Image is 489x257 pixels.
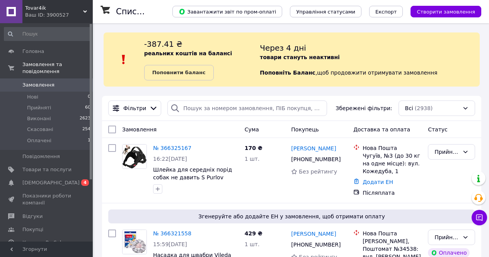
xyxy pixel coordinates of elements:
[172,6,282,17] button: Завантажити звіт по пром-оплаті
[179,8,276,15] span: Завантажити звіт по пром-оплаті
[299,168,337,175] span: Без рейтингу
[363,144,422,152] div: Нова Пошта
[144,65,214,80] a: Поповнити баланс
[290,239,341,250] div: [PHONE_NUMBER]
[434,233,459,242] div: Прийнято
[27,137,51,144] span: Оплачені
[22,166,72,173] span: Товари та послуги
[144,50,232,56] b: реальних коштів на балансі
[122,230,147,254] a: Фото товару
[369,6,403,17] button: Експорт
[82,126,90,133] span: 254
[296,9,355,15] span: Управління статусами
[434,148,459,156] div: Прийнято
[144,39,182,49] span: -387.41 ₴
[245,145,262,151] span: 170 ₴
[291,230,336,238] a: [PERSON_NAME]
[245,156,260,162] span: 1 шт.
[27,104,51,111] span: Прийняті
[27,115,51,122] span: Виконані
[260,54,340,60] b: товари стануть неактивні
[122,126,157,133] span: Замовлення
[123,104,146,112] span: Фільтри
[116,7,194,16] h1: Список замовлень
[118,54,129,65] img: :exclamation:
[405,104,413,112] span: Всі
[123,230,147,254] img: Фото товару
[353,126,410,133] span: Доставка та оплата
[153,241,187,247] span: 15:59[DATE]
[4,27,91,41] input: Пошук
[153,156,187,162] span: 16:22[DATE]
[153,167,232,188] a: Шлейка для середніх порід собак не давить S Purlov 16149 [GEOGRAPHIC_DATA]
[417,9,475,15] span: Створити замовлення
[22,82,55,89] span: Замовлення
[123,145,147,168] img: Фото товару
[290,6,361,17] button: Управління статусами
[22,192,72,206] span: Показники роботи компанії
[80,115,90,122] span: 2623
[85,104,90,111] span: 60
[363,189,422,197] div: Післяплата
[411,6,481,17] button: Створити замовлення
[111,213,472,220] span: Згенеруйте або додайте ЕН у замовлення, щоб отримати оплату
[88,137,90,144] span: 1
[403,8,481,14] a: Створити замовлення
[22,48,44,55] span: Головна
[363,179,393,185] a: Додати ЕН
[22,239,64,246] span: Каталог ProSale
[25,5,83,12] span: Tovar4ik
[363,230,422,237] div: Нова Пошта
[153,230,191,237] a: № 366321558
[290,154,341,165] div: [PHONE_NUMBER]
[153,145,191,151] a: № 366325167
[88,94,90,100] span: 0
[415,105,433,111] span: (2938)
[22,153,60,160] span: Повідомлення
[167,100,327,116] input: Пошук за номером замовлення, ПІБ покупця, номером телефону, Email, номером накладної
[27,126,53,133] span: Скасовані
[428,126,448,133] span: Статус
[22,226,43,233] span: Покупці
[375,9,397,15] span: Експорт
[245,241,260,247] span: 1 шт.
[25,12,93,19] div: Ваш ID: 3900527
[472,210,487,225] button: Чат з покупцем
[245,230,262,237] span: 429 ₴
[22,213,43,220] span: Відгуки
[260,39,480,80] div: , щоб продовжити отримувати замовлення
[152,70,206,75] b: Поповнити баланс
[22,61,93,75] span: Замовлення та повідомлення
[291,126,319,133] span: Покупець
[245,126,259,133] span: Cума
[27,94,38,100] span: Нові
[336,104,392,112] span: Збережені фільтри:
[260,70,315,76] b: Поповніть Баланс
[81,179,89,186] span: 4
[363,152,422,175] div: Чугуїв, №3 (до 30 кг на одне місце): вул. Кожедуба, 1
[122,144,147,169] a: Фото товару
[22,179,80,186] span: [DEMOGRAPHIC_DATA]
[260,43,306,53] span: Через 4 дні
[291,145,336,152] a: [PERSON_NAME]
